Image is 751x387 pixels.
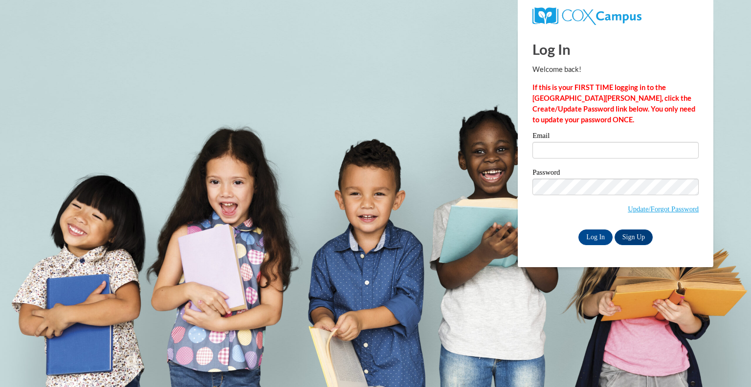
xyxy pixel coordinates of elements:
h1: Log In [532,39,699,59]
img: COX Campus [532,7,641,25]
strong: If this is your FIRST TIME logging in to the [GEOGRAPHIC_DATA][PERSON_NAME], click the Create/Upd... [532,83,695,124]
a: Sign Up [615,229,653,245]
input: Log In [578,229,613,245]
label: Password [532,169,699,179]
a: Update/Forgot Password [628,205,699,213]
p: Welcome back! [532,64,699,75]
label: Email [532,132,699,142]
a: COX Campus [532,11,641,20]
